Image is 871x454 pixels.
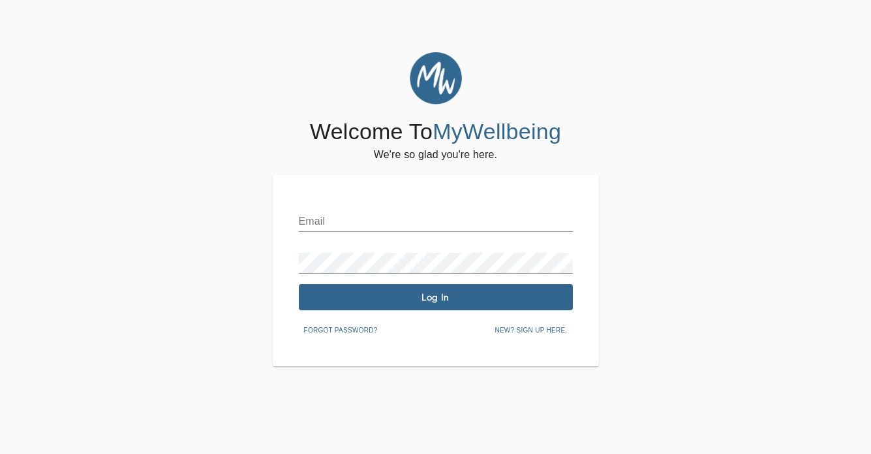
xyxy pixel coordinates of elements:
[410,52,462,105] img: MyWellbeing
[299,324,383,334] a: Forgot password?
[299,284,573,310] button: Log In
[374,146,497,164] h6: We're so glad you're here.
[495,325,567,336] span: New? Sign up here.
[304,325,378,336] span: Forgot password?
[310,118,561,146] h4: Welcome To
[433,119,561,144] span: MyWellbeing
[304,291,568,304] span: Log In
[299,321,383,340] button: Forgot password?
[489,321,572,340] button: New? Sign up here.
